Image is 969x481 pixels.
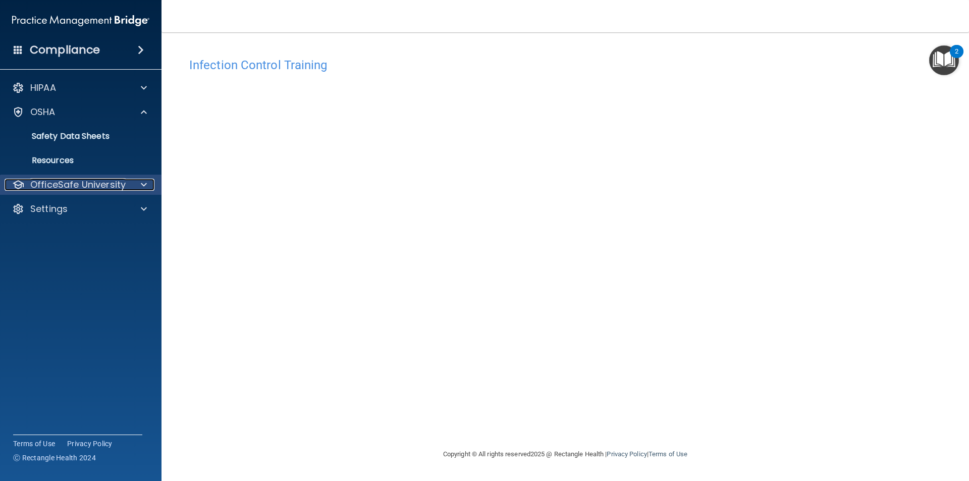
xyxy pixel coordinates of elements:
img: PMB logo [12,11,149,31]
a: OfficeSafe University [12,179,147,191]
span: Ⓒ Rectangle Health 2024 [13,453,96,463]
a: Terms of Use [13,439,55,449]
h4: Compliance [30,43,100,57]
p: Safety Data Sheets [7,131,144,141]
div: 2 [955,51,958,65]
h4: Infection Control Training [189,59,941,72]
a: Settings [12,203,147,215]
a: OSHA [12,106,147,118]
a: Terms of Use [649,450,687,458]
p: Resources [7,155,144,166]
a: Privacy Policy [607,450,647,458]
p: HIPAA [30,82,56,94]
div: Copyright © All rights reserved 2025 @ Rectangle Health | | [381,438,749,470]
p: OSHA [30,106,56,118]
p: OfficeSafe University [30,179,126,191]
p: Settings [30,203,68,215]
iframe: infection-control-training [189,77,694,388]
a: HIPAA [12,82,147,94]
a: Privacy Policy [67,439,113,449]
button: Open Resource Center, 2 new notifications [929,45,959,75]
